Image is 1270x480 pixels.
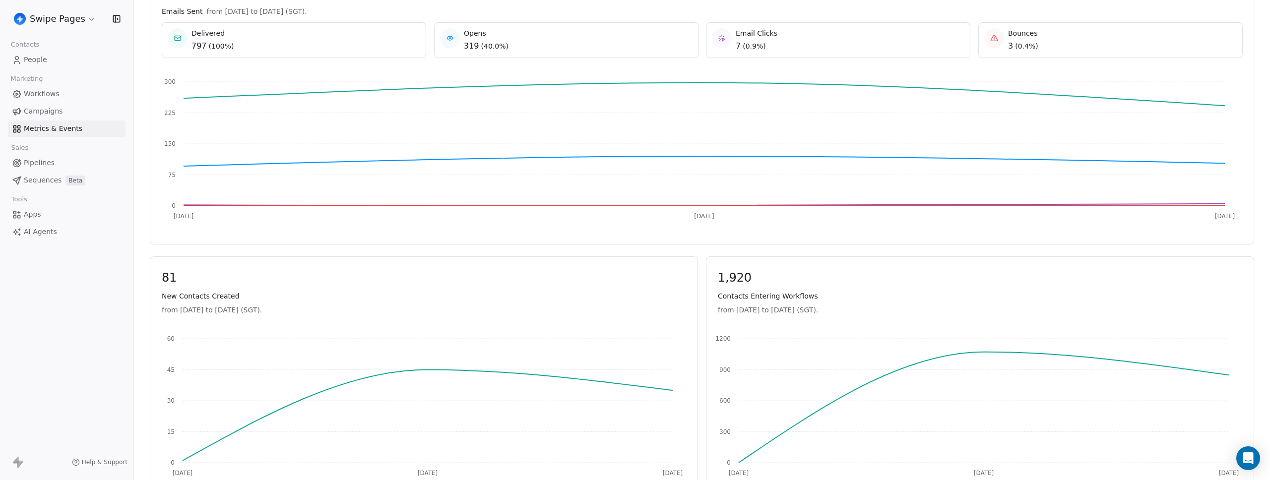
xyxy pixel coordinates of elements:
[974,470,994,477] tspan: [DATE]
[718,305,1242,315] span: from [DATE] to [DATE] (SGT).
[171,459,175,466] tspan: 0
[8,120,126,137] a: Metrics & Events
[24,123,82,134] span: Metrics & Events
[162,6,202,16] span: Emails Sent
[209,41,234,51] span: ( 100% )
[736,40,741,52] span: 7
[24,227,57,237] span: AI Agents
[7,140,33,155] span: Sales
[164,110,176,117] tspan: 225
[167,335,175,342] tspan: 60
[167,397,175,404] tspan: 30
[718,291,1242,301] span: Contacts Entering Workflows
[167,366,175,373] tspan: 45
[8,86,126,102] a: Workflows
[1008,40,1013,52] span: 3
[24,175,62,185] span: Sequences
[464,28,508,38] span: Opens
[24,106,63,117] span: Campaigns
[24,89,60,99] span: Workflows
[8,206,126,223] a: Apps
[12,10,98,27] button: Swipe Pages
[24,55,47,65] span: People
[8,155,126,171] a: Pipelines
[7,192,31,207] span: Tools
[65,176,85,185] span: Beta
[719,428,731,435] tspan: 300
[206,6,307,16] span: from [DATE] to [DATE] (SGT).
[162,291,686,301] span: New Contacts Created
[6,37,44,52] span: Contacts
[24,158,55,168] span: Pipelines
[715,335,731,342] tspan: 1200
[8,224,126,240] a: AI Agents
[719,366,731,373] tspan: 900
[173,470,193,477] tspan: [DATE]
[24,209,41,220] span: Apps
[191,28,234,38] span: Delivered
[8,172,126,188] a: SequencesBeta
[162,270,686,285] span: 81
[164,78,176,85] tspan: 300
[8,52,126,68] a: People
[743,41,766,51] span: ( 0.9% )
[1008,28,1038,38] span: Bounces
[72,458,127,466] a: Help & Support
[14,13,26,25] img: user_01J93QE9VH11XXZQZDP4TWZEES.jpg
[168,172,176,179] tspan: 75
[30,12,85,25] span: Swipe Pages
[729,470,749,477] tspan: [DATE]
[82,458,127,466] span: Help & Support
[1215,213,1235,220] tspan: [DATE]
[718,270,1242,285] span: 1,920
[164,140,176,147] tspan: 150
[719,397,731,404] tspan: 600
[663,470,683,477] tspan: [DATE]
[172,202,176,209] tspan: 0
[167,428,175,435] tspan: 15
[464,40,479,52] span: 319
[694,213,714,220] tspan: [DATE]
[1236,446,1260,470] div: Open Intercom Messenger
[162,305,686,315] span: from [DATE] to [DATE] (SGT).
[1219,470,1239,477] tspan: [DATE]
[727,459,731,466] tspan: 0
[736,28,777,38] span: Email Clicks
[418,470,438,477] tspan: [DATE]
[191,40,207,52] span: 797
[481,41,508,51] span: ( 40.0% )
[174,213,194,220] tspan: [DATE]
[6,71,47,86] span: Marketing
[8,103,126,120] a: Campaigns
[1015,41,1038,51] span: ( 0.4% )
